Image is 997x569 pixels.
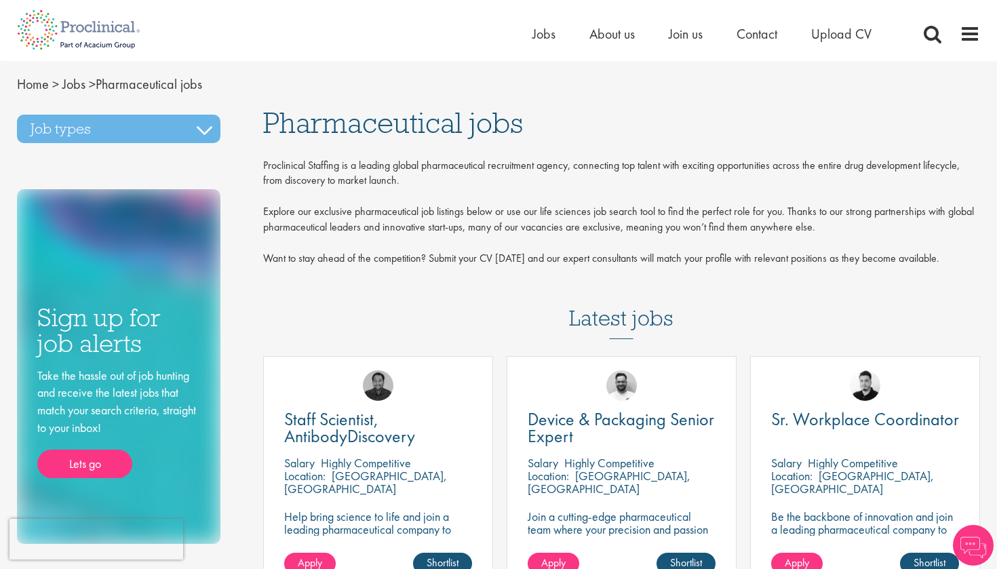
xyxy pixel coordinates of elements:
span: > [89,75,96,93]
a: Jobs [532,25,555,43]
p: [GEOGRAPHIC_DATA], [GEOGRAPHIC_DATA] [284,468,447,496]
img: Emile De Beer [606,370,637,401]
a: Device & Packaging Senior Expert [528,411,716,445]
h3: Job types [17,115,220,143]
div: Proclinical Staffing is a leading global pharmaceutical recruitment agency, connecting top talent... [263,158,981,273]
p: Highly Competitive [321,455,411,471]
p: Be the backbone of innovation and join a leading pharmaceutical company to help keep life-changin... [771,510,959,562]
span: Location: [771,468,813,484]
p: [GEOGRAPHIC_DATA], [GEOGRAPHIC_DATA] [528,468,690,496]
span: Salary [771,455,802,471]
a: Upload CV [811,25,872,43]
a: Lets go [37,450,132,478]
span: Pharmaceutical jobs [263,104,523,141]
p: Join a cutting-edge pharmaceutical team where your precision and passion for quality will help sh... [528,510,716,562]
span: Sr. Workplace Coordinator [771,408,959,431]
img: Anderson Maldonado [850,370,880,401]
span: Pharmaceutical jobs [17,75,202,93]
span: Location: [528,468,569,484]
img: Mike Raletz [363,370,393,401]
span: Staff Scientist, AntibodyDiscovery [284,408,415,448]
span: > [52,75,59,93]
p: Highly Competitive [808,455,898,471]
a: Sr. Workplace Coordinator [771,411,959,428]
span: Device & Packaging Senior Expert [528,408,714,448]
span: Salary [284,455,315,471]
a: Join us [669,25,703,43]
a: Contact [737,25,777,43]
span: Location: [284,468,326,484]
p: Highly Competitive [564,455,654,471]
span: Salary [528,455,558,471]
div: Take the hassle out of job hunting and receive the latest jobs that match your search criteria, s... [37,367,200,479]
a: breadcrumb link to Jobs [62,75,85,93]
a: breadcrumb link to Home [17,75,49,93]
iframe: reCAPTCHA [9,519,183,560]
p: [GEOGRAPHIC_DATA], [GEOGRAPHIC_DATA] [771,468,934,496]
h3: Latest jobs [569,273,673,339]
a: About us [589,25,635,43]
img: Chatbot [953,525,994,566]
a: Staff Scientist, AntibodyDiscovery [284,411,472,445]
h3: Sign up for job alerts [37,305,200,357]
